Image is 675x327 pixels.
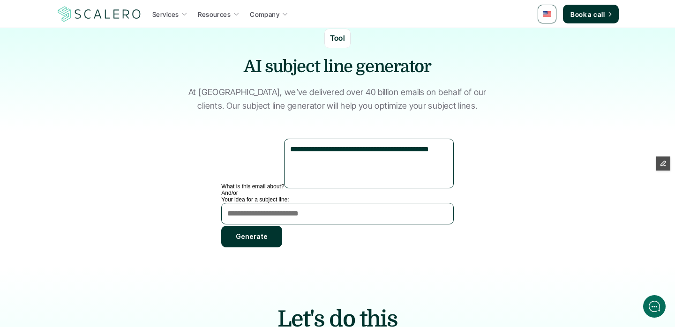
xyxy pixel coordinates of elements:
iframe: gist-messenger-bubble-iframe [643,295,666,318]
label: And/or [221,190,238,196]
label: Your idea for a subject line: [221,196,289,203]
div: Scalero [35,6,67,16]
p: Book a call [570,9,605,19]
label: What is this email about? [221,183,284,190]
a: Scalero company logotype [56,6,142,22]
button: Generate [221,226,282,247]
p: Tool [330,32,345,45]
div: Back [DATE] [35,18,67,24]
p: Resources [198,9,231,19]
div: ScaleroBack [DATE] [28,6,176,24]
span: We run on Gist [78,239,119,245]
p: At [GEOGRAPHIC_DATA], we’ve delivered over 40 billion emails on behalf of our clients. Our subjec... [185,86,490,113]
p: Services [152,9,179,19]
img: Scalero company logotype [56,5,142,23]
button: />GIF [142,250,163,276]
tspan: GIF [149,260,157,265]
g: /> [146,258,159,266]
button: Edit Framer Content [656,156,670,171]
p: Company [250,9,279,19]
a: Book a call [563,5,619,23]
h1: AI subject line generator [197,55,478,79]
